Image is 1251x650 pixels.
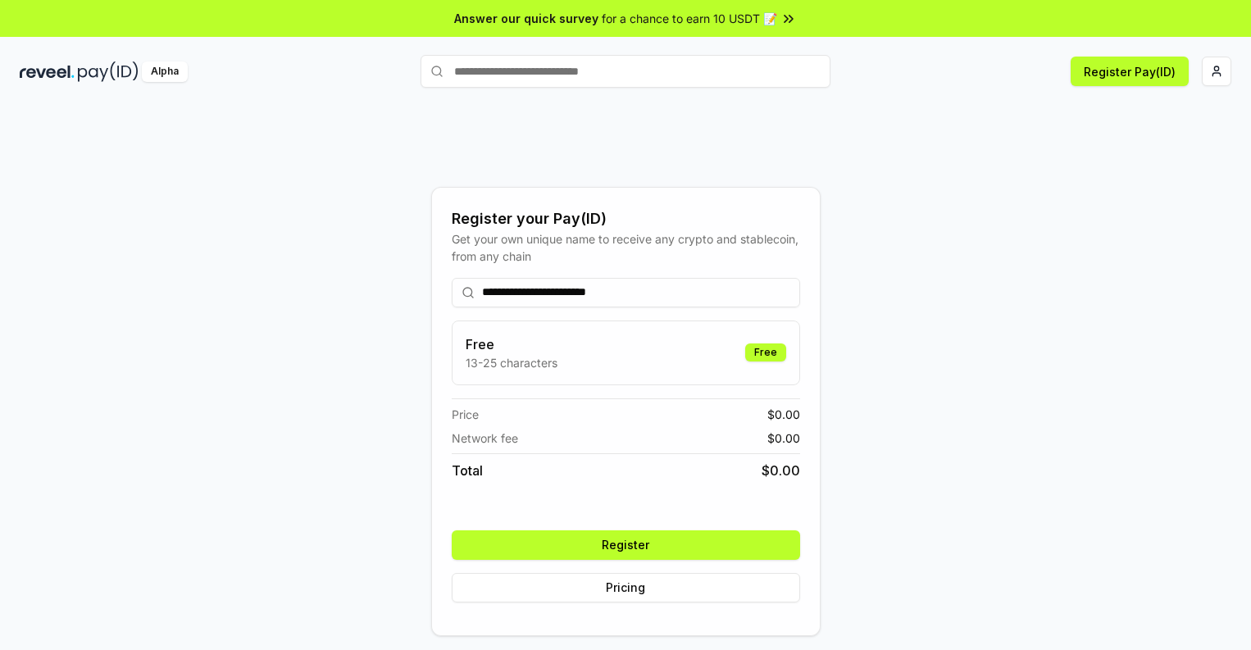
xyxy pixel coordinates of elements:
[452,207,800,230] div: Register your Pay(ID)
[142,61,188,82] div: Alpha
[452,230,800,265] div: Get your own unique name to receive any crypto and stablecoin, from any chain
[767,430,800,447] span: $ 0.00
[452,573,800,602] button: Pricing
[1071,57,1189,86] button: Register Pay(ID)
[762,461,800,480] span: $ 0.00
[452,406,479,423] span: Price
[602,10,777,27] span: for a chance to earn 10 USDT 📝
[20,61,75,82] img: reveel_dark
[452,461,483,480] span: Total
[78,61,139,82] img: pay_id
[452,530,800,560] button: Register
[454,10,598,27] span: Answer our quick survey
[745,343,786,361] div: Free
[466,334,557,354] h3: Free
[767,406,800,423] span: $ 0.00
[452,430,518,447] span: Network fee
[466,354,557,371] p: 13-25 characters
